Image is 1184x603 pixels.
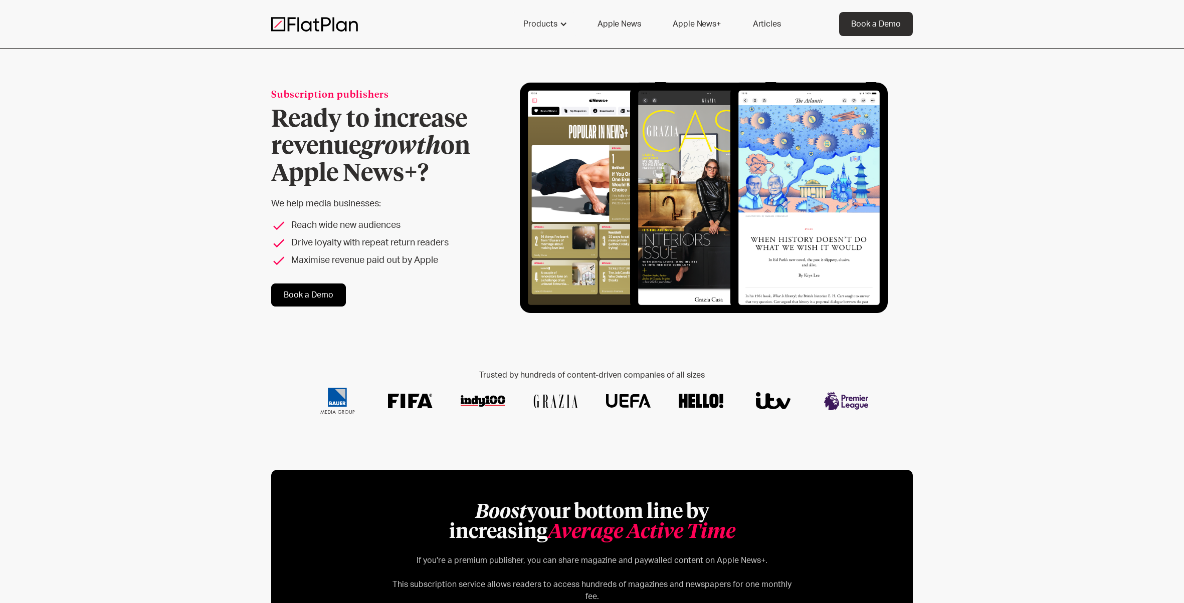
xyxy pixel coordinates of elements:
[271,219,502,232] li: Reach wide new audiences
[271,197,502,211] p: We help media businesses:
[523,18,557,30] div: Products
[741,12,793,36] a: Articles
[585,12,653,36] a: Apple News
[475,502,527,522] em: Boost
[271,283,346,307] a: Book a Demo
[386,502,798,542] h2: your bottom line by increasing
[303,371,881,380] h2: Trusted by hundreds of content-driven companies of all sizes
[851,18,901,30] div: Book a Demo
[511,12,577,36] div: Products
[271,236,502,250] li: Drive loyalty with repeat return readers
[271,106,502,187] h1: Ready to increase revenue on Apple News+?
[661,12,732,36] a: Apple News+
[548,522,735,542] em: Average Active Time
[271,89,502,102] div: Subscription publishers
[361,135,441,159] em: growth
[839,12,913,36] a: Book a Demo
[271,254,502,267] li: Maximise revenue paid out by Apple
